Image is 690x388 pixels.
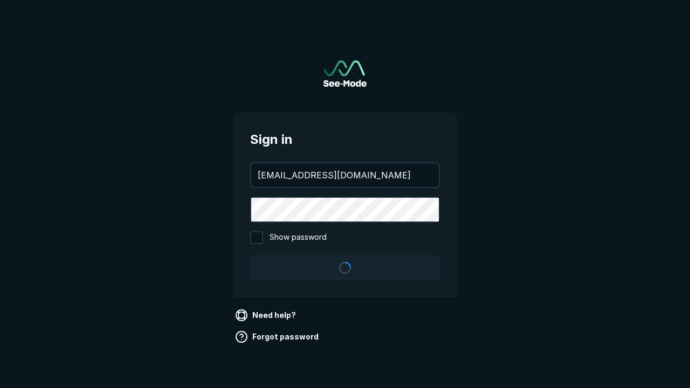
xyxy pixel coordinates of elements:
a: Go to sign in [323,60,367,87]
span: Show password [270,231,327,244]
a: Need help? [233,307,300,324]
input: your@email.com [251,163,439,187]
span: Sign in [250,130,440,149]
a: Forgot password [233,328,323,345]
img: See-Mode Logo [323,60,367,87]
